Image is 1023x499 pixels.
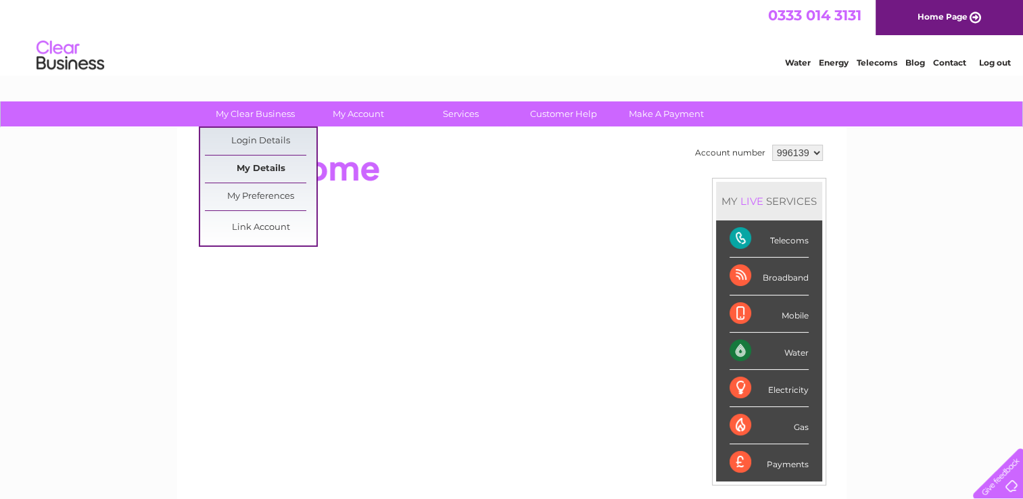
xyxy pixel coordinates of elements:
[730,220,809,258] div: Telecoms
[857,57,897,68] a: Telecoms
[730,407,809,444] div: Gas
[730,444,809,481] div: Payments
[819,57,849,68] a: Energy
[716,182,822,220] div: MY SERVICES
[302,101,414,126] a: My Account
[730,370,809,407] div: Electricity
[199,101,311,126] a: My Clear Business
[692,141,769,164] td: Account number
[205,156,316,183] a: My Details
[405,101,517,126] a: Services
[730,295,809,333] div: Mobile
[785,57,811,68] a: Water
[933,57,966,68] a: Contact
[205,183,316,210] a: My Preferences
[905,57,925,68] a: Blog
[611,101,722,126] a: Make A Payment
[730,258,809,295] div: Broadband
[978,57,1010,68] a: Log out
[738,195,766,208] div: LIVE
[36,35,105,76] img: logo.png
[508,101,619,126] a: Customer Help
[193,7,832,66] div: Clear Business is a trading name of Verastar Limited (registered in [GEOGRAPHIC_DATA] No. 3667643...
[730,333,809,370] div: Water
[205,214,316,241] a: Link Account
[205,128,316,155] a: Login Details
[768,7,861,24] a: 0333 014 3131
